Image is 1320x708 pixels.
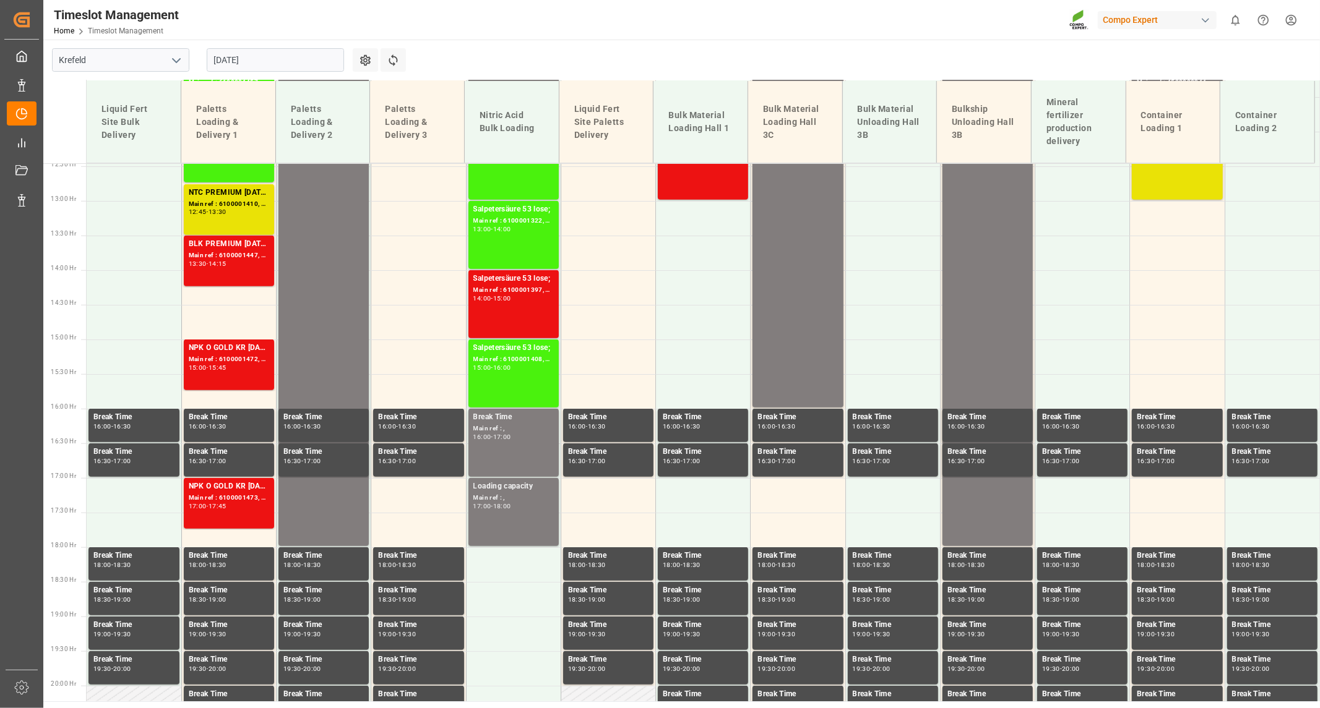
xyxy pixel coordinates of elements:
[301,424,303,429] div: -
[491,434,493,440] div: -
[473,203,554,216] div: Salpetersäure 53 lose;
[51,230,76,237] span: 13:30 Hr
[853,458,871,464] div: 16:30
[777,562,795,568] div: 18:30
[51,265,76,271] span: 14:00 Hr
[663,584,743,597] div: Break Time
[473,503,491,509] div: 17:00
[947,619,1028,631] div: Break Time
[93,562,111,568] div: 18:00
[1137,619,1217,631] div: Break Time
[568,597,586,602] div: 18:30
[113,458,131,464] div: 17:00
[378,562,396,568] div: 18:00
[1137,424,1155,429] div: 16:00
[189,365,207,370] div: 15:00
[396,424,398,429] div: -
[189,480,269,493] div: NPK O GOLD KR [DATE] 25kg (x60) IT;
[286,98,360,147] div: Paletts Loading & Delivery 2
[757,446,838,458] div: Break Time
[209,631,226,637] div: 19:30
[947,550,1028,562] div: Break Time
[493,226,511,232] div: 14:00
[54,6,179,24] div: Timeslot Management
[51,299,76,306] span: 14:30 Hr
[663,446,743,458] div: Break Time
[967,597,985,602] div: 19:00
[189,354,269,365] div: Main ref : 6100001472, 2000001302;
[378,411,459,424] div: Break Time
[93,631,111,637] div: 19:00
[1042,584,1123,597] div: Break Time
[775,562,777,568] div: -
[1252,562,1270,568] div: 18:30
[473,434,491,440] div: 16:00
[1232,550,1313,562] div: Break Time
[473,354,554,365] div: Main ref : 6100001408, 2000001212;
[491,503,493,509] div: -
[1232,446,1313,458] div: Break Time
[380,98,454,147] div: Paletts Loading & Delivery 3
[189,209,207,215] div: 12:45
[209,458,226,464] div: 17:00
[588,562,606,568] div: 18:30
[396,562,398,568] div: -
[1155,597,1157,602] div: -
[965,424,967,429] div: -
[873,458,891,464] div: 17:00
[663,597,681,602] div: 18:30
[853,584,933,597] div: Break Time
[757,562,775,568] div: 18:00
[568,411,649,424] div: Break Time
[1042,446,1123,458] div: Break Time
[396,631,398,637] div: -
[947,458,965,464] div: 16:30
[663,562,681,568] div: 18:00
[113,631,131,637] div: 19:30
[207,424,209,429] div: -
[757,597,775,602] div: 18:30
[965,562,967,568] div: -
[491,296,493,301] div: -
[93,411,175,424] div: Break Time
[1042,91,1116,153] div: Mineral fertilizer production delivery
[853,446,933,458] div: Break Time
[1042,597,1060,602] div: 18:30
[870,597,872,602] div: -
[1249,562,1251,568] div: -
[586,458,588,464] div: -
[396,597,398,602] div: -
[1062,458,1080,464] div: 17:00
[189,597,207,602] div: 18:30
[189,250,269,261] div: Main ref : 6100001447, 2000001223;
[398,562,416,568] div: 18:30
[473,424,554,434] div: Main ref : ,
[947,446,1028,458] div: Break Time
[166,51,185,70] button: open menu
[207,261,209,267] div: -
[209,597,226,602] div: 19:00
[209,562,226,568] div: 18:30
[1252,424,1270,429] div: 16:30
[569,98,644,147] div: Liquid Fert Site Paletts Delivery
[1137,597,1155,602] div: 18:30
[111,562,113,568] div: -
[111,458,113,464] div: -
[51,438,76,445] span: 16:30 Hr
[189,493,269,503] div: Main ref : 6100001473, 2000001306;
[473,216,554,226] div: Main ref : 6100001322, 2000001142;
[207,503,209,509] div: -
[1042,458,1060,464] div: 16:30
[663,619,743,631] div: Break Time
[947,562,965,568] div: 18:00
[873,562,891,568] div: 18:30
[54,27,74,35] a: Home
[473,365,491,370] div: 15:00
[473,411,554,424] div: Break Time
[113,597,131,602] div: 19:00
[93,458,111,464] div: 16:30
[303,631,321,637] div: 19:30
[378,597,396,602] div: 18:30
[111,424,113,429] div: -
[475,104,549,140] div: Nitric Acid Bulk Loading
